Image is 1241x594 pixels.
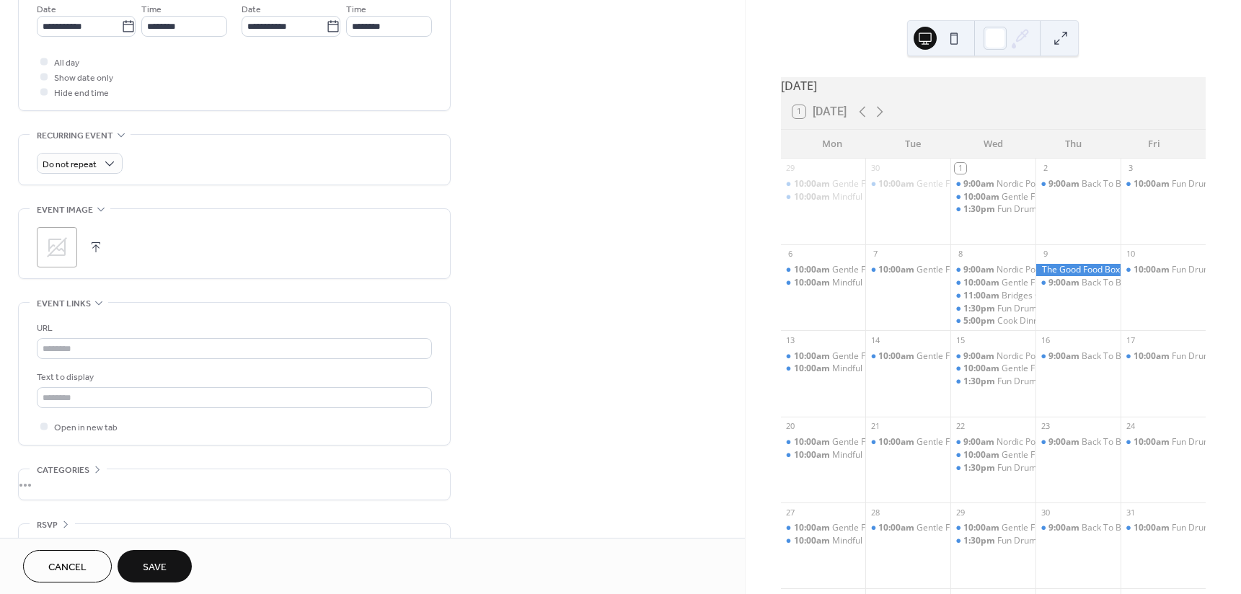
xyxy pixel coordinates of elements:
span: 9:00am [1048,522,1082,534]
span: 10:00am [963,363,1002,375]
div: 23 [1040,421,1051,432]
div: Mindful Movements- [GEOGRAPHIC_DATA] [832,191,1004,203]
div: 29 [785,163,796,174]
button: Save [118,550,192,582]
div: Back To Basics- Port Colborne [1035,277,1121,289]
span: 1:30pm [963,462,997,474]
div: Fun Drum- [GEOGRAPHIC_DATA] [997,203,1129,216]
div: Mindful Movements- [GEOGRAPHIC_DATA] [832,449,1004,461]
div: Cook Dinner With Me Online [997,315,1110,327]
div: Nordic Pole Walking- Port Colborne [950,436,1035,448]
span: 9:00am [1048,436,1082,448]
span: 1:30pm [963,203,997,216]
span: Categories [37,463,89,478]
div: Back To Basics- [GEOGRAPHIC_DATA] [1082,436,1234,448]
div: 30 [1040,507,1051,518]
div: 7 [870,249,880,260]
div: Gentle Fit- [GEOGRAPHIC_DATA] [917,522,1047,534]
div: Nordic Pole Walking- [GEOGRAPHIC_DATA] [997,350,1169,363]
div: 20 [785,421,796,432]
div: Fun Drum- Port Colborne [950,462,1035,474]
div: Thu [1033,130,1113,159]
div: Gentle Fit- Fort Erie [781,522,866,534]
span: 10:00am [1134,522,1172,534]
div: Nordic Pole Walking- [GEOGRAPHIC_DATA] [997,178,1169,190]
div: Gentle Fit- [GEOGRAPHIC_DATA] [1002,363,1132,375]
span: 10:00am [963,277,1002,289]
span: 9:00am [1048,178,1082,190]
div: Gentle Fit- Port Colborne [865,436,950,448]
div: Fun Drum- Fort Erie [1121,350,1206,363]
div: 13 [785,334,796,345]
div: 21 [870,421,880,432]
div: Wed [953,130,1033,159]
div: Fun Drum- Port Colborne [950,535,1035,547]
div: Mindful Movements- Port Colborne [781,535,866,547]
span: 10:00am [1134,264,1172,276]
div: 6 [785,249,796,260]
div: Gentle Fit- Fort Erie [781,350,866,363]
div: Tue [873,130,953,159]
div: Fun Drum- Fort Erie [1121,522,1206,534]
div: 31 [1125,507,1136,518]
div: Mindful Movements- Port Colborne [781,191,866,203]
div: Gentle Fit- [GEOGRAPHIC_DATA] [1002,449,1132,461]
span: 9:00am [963,350,997,363]
span: Show date only [54,71,113,86]
div: Gentle Fit- [GEOGRAPHIC_DATA] [1002,191,1132,203]
div: Fun Drum- Port Colborne [950,303,1035,315]
div: Mon [792,130,873,159]
span: 10:00am [1134,350,1172,363]
div: 30 [870,163,880,174]
div: 3 [1125,163,1136,174]
span: Time [346,2,366,17]
span: 9:00am [1048,277,1082,289]
div: 24 [1125,421,1136,432]
div: 27 [785,507,796,518]
div: 14 [870,334,880,345]
span: 10:00am [878,350,917,363]
div: 22 [955,421,966,432]
span: 10:00am [963,522,1002,534]
div: Mindful Movements- Port Colborne [781,363,866,375]
div: 1 [955,163,966,174]
div: Gentle Fit- [GEOGRAPHIC_DATA] [832,350,963,363]
span: 10:00am [794,191,832,203]
div: Gentle Fit- Fort Erie [781,436,866,448]
div: Gentle Fit- [GEOGRAPHIC_DATA] [832,264,963,276]
span: Event links [37,296,91,311]
div: 28 [870,507,880,518]
a: Cancel [23,550,112,582]
div: ••• [19,524,450,554]
span: 10:00am [794,277,832,289]
div: Text to display [37,370,429,385]
div: Mindful Movements- [GEOGRAPHIC_DATA] [832,535,1004,547]
div: [DATE] [781,77,1206,94]
div: 17 [1125,334,1136,345]
div: Back To Basics- Port Colborne [1035,350,1121,363]
div: Gentle Fit- [GEOGRAPHIC_DATA] [1002,522,1132,534]
div: Nordic Pole Walking- [GEOGRAPHIC_DATA] [997,436,1169,448]
span: All day [54,56,79,71]
div: 2 [1040,163,1051,174]
span: 10:00am [1134,436,1172,448]
div: ••• [19,469,450,500]
div: Gentle Fit- Fort Erie [950,191,1035,203]
span: 10:00am [794,178,832,190]
span: 1:30pm [963,303,997,315]
div: Bridges CHC Community Open House [1002,290,1153,302]
div: Gentle Fit- [GEOGRAPHIC_DATA] [832,436,963,448]
span: 10:00am [794,264,832,276]
span: 9:00am [963,178,997,190]
div: Fun Drum- [GEOGRAPHIC_DATA] [997,303,1129,315]
span: Cancel [48,560,87,575]
div: Mindful Movements- [GEOGRAPHIC_DATA] [832,363,1004,375]
span: 10:00am [794,436,832,448]
div: Gentle Fit- [GEOGRAPHIC_DATA] [917,436,1047,448]
div: Gentle Fit- Fort Erie [950,363,1035,375]
div: Fri [1114,130,1194,159]
span: Time [141,2,162,17]
span: Do not repeat [43,156,97,173]
span: 10:00am [1134,178,1172,190]
div: Gentle Fit- [GEOGRAPHIC_DATA] [832,178,963,190]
